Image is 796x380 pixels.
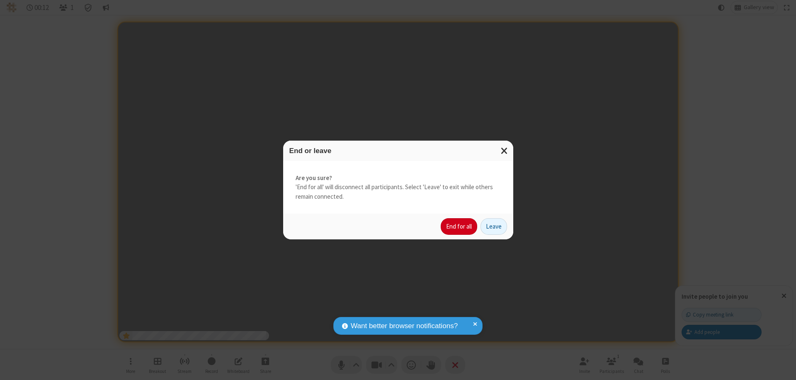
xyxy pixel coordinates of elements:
span: Want better browser notifications? [351,321,458,331]
div: 'End for all' will disconnect all participants. Select 'Leave' to exit while others remain connec... [283,161,513,214]
button: Leave [481,218,507,235]
h3: End or leave [289,147,507,155]
button: End for all [441,218,477,235]
strong: Are you sure? [296,173,501,183]
button: Close modal [496,141,513,161]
